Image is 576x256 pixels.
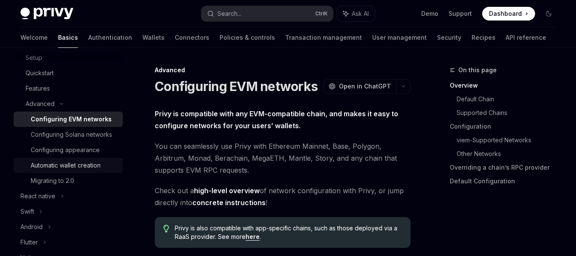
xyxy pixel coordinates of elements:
[155,79,318,94] h1: Configuring EVM networks
[14,81,123,96] a: Features
[457,92,562,106] a: Default Chain
[472,27,495,48] a: Recipes
[31,145,100,155] div: Configuring appearance
[14,173,123,188] a: Migrating to 2.0
[20,222,43,232] div: Android
[457,133,562,147] a: viem-Supported Networks
[155,185,411,209] span: Check out a of network configuration with Privy, or jump directly into !
[450,161,562,174] a: Overriding a chain’s RPC provider
[142,27,165,48] a: Wallets
[352,9,369,18] span: Ask AI
[542,7,556,21] button: Toggle dark mode
[175,224,402,241] span: Privy is also compatible with app-specific chains, such as those deployed via a RaaS provider. Se...
[31,129,112,140] div: Configuring Solana networks
[450,79,562,92] a: Overview
[337,6,375,21] button: Ask AI
[450,120,562,133] a: Configuration
[421,9,438,18] a: Demo
[155,140,411,176] span: You can seamlessly use Privy with Ethereum Mainnet, Base, Polygon, Arbitrum, Monad, Berachain, Me...
[217,9,241,19] div: Search...
[26,83,50,94] div: Features
[315,10,328,17] span: Ctrl K
[20,237,38,247] div: Flutter
[323,79,396,94] button: Open in ChatGPT
[506,27,546,48] a: API reference
[155,109,398,130] strong: Privy is compatible with any EVM-compatible chain, and makes it easy to configure networks for yo...
[14,112,123,127] a: Configuring EVM networks
[339,82,391,91] span: Open in ChatGPT
[449,9,472,18] a: Support
[20,8,73,20] img: dark logo
[163,225,169,232] svg: Tip
[31,176,74,186] div: Migrating to 2.0
[20,206,34,217] div: Swift
[20,27,48,48] a: Welcome
[31,160,101,171] div: Automatic wallet creation
[192,198,266,207] a: concrete instructions
[26,68,54,78] div: Quickstart
[20,191,55,201] div: React native
[220,27,275,48] a: Policies & controls
[14,142,123,158] a: Configuring appearance
[450,174,562,188] a: Default Configuration
[482,7,535,21] a: Dashboard
[14,158,123,173] a: Automatic wallet creation
[246,233,260,241] a: here
[14,65,123,81] a: Quickstart
[26,99,55,109] div: Advanced
[457,106,562,120] a: Supported Chains
[437,27,461,48] a: Security
[14,127,123,142] a: Configuring Solana networks
[201,6,333,21] button: Search...CtrlK
[31,114,112,124] div: Configuring EVM networks
[194,186,260,195] a: high-level overview
[285,27,362,48] a: Transaction management
[58,27,78,48] a: Basics
[457,147,562,161] a: Other Networks
[88,27,132,48] a: Authentication
[155,66,411,74] div: Advanced
[489,9,522,18] span: Dashboard
[372,27,427,48] a: User management
[175,27,209,48] a: Connectors
[458,65,497,75] span: On this page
